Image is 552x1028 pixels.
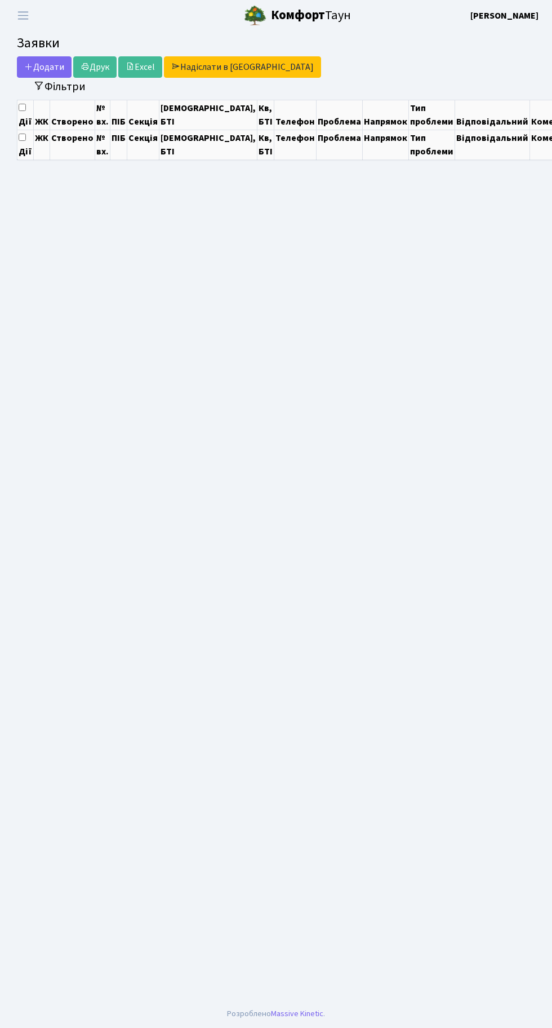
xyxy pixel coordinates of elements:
[271,1008,323,1020] a: Massive Kinetic
[17,56,72,78] a: Додати
[95,100,110,130] th: № вх.
[363,130,409,159] th: Напрямок
[409,130,455,159] th: Тип проблеми
[110,130,127,159] th: ПІБ
[409,100,455,130] th: Тип проблеми
[271,6,351,25] span: Таун
[95,130,110,159] th: № вх.
[274,130,317,159] th: Телефон
[24,61,64,73] span: Додати
[227,1008,325,1020] div: Розроблено .
[317,100,363,130] th: Проблема
[17,100,34,130] th: Дії
[455,130,530,159] th: Відповідальний
[127,130,159,159] th: Секція
[274,100,317,130] th: Телефон
[73,56,117,78] a: Друк
[9,6,37,25] button: Переключити навігацію
[34,100,50,130] th: ЖК
[271,6,325,24] b: Комфорт
[34,130,50,159] th: ЖК
[455,100,530,130] th: Відповідальний
[127,100,159,130] th: Секція
[257,130,274,159] th: Кв, БТІ
[159,130,257,159] th: [DEMOGRAPHIC_DATA], БТІ
[363,100,409,130] th: Напрямок
[110,100,127,130] th: ПІБ
[159,100,257,130] th: [DEMOGRAPHIC_DATA], БТІ
[257,100,274,130] th: Кв, БТІ
[50,130,95,159] th: Створено
[17,130,34,159] th: Дії
[118,56,162,78] a: Excel
[50,100,95,130] th: Створено
[26,78,93,95] button: Переключити фільтри
[470,10,538,22] b: [PERSON_NAME]
[470,9,538,23] a: [PERSON_NAME]
[17,33,60,53] span: Заявки
[164,56,321,78] a: Надіслати в [GEOGRAPHIC_DATA]
[244,5,266,27] img: logo.png
[317,130,363,159] th: Проблема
